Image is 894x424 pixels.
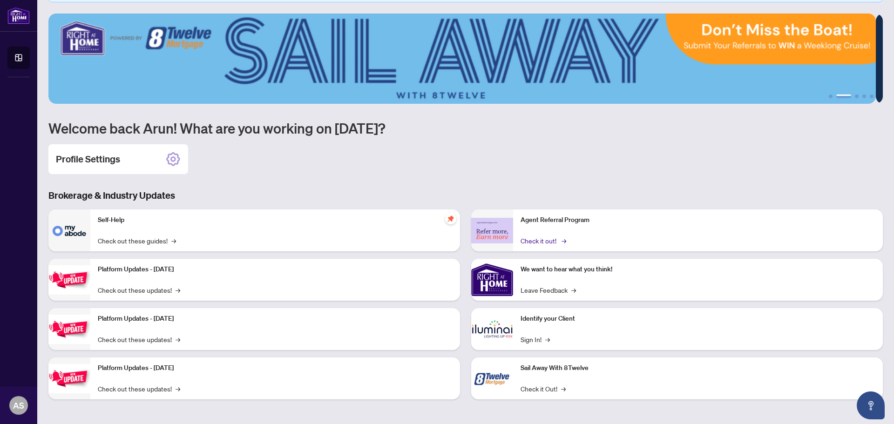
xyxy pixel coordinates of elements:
[857,391,885,419] button: Open asap
[562,236,566,246] span: →
[98,334,180,344] a: Check out these updates!→
[471,218,513,243] img: Agent Referral Program
[98,236,176,246] a: Check out these guides!→
[48,13,876,104] img: Slide 1
[98,285,180,295] a: Check out these updates!→
[98,363,453,373] p: Platform Updates - [DATE]
[176,384,180,394] span: →
[862,94,866,98] button: 4
[521,236,565,246] a: Check it out!→
[48,209,90,251] img: Self-Help
[13,399,24,412] span: AS
[176,334,180,344] span: →
[48,119,883,137] h1: Welcome back Arun! What are you working on [DATE]?
[7,7,30,24] img: logo
[870,94,874,98] button: 5
[855,94,859,98] button: 3
[521,285,576,295] a: Leave Feedback→
[48,315,90,344] img: Platform Updates - July 8, 2025
[471,259,513,301] img: We want to hear what you think!
[176,285,180,295] span: →
[521,334,550,344] a: Sign In!→
[98,264,453,275] p: Platform Updates - [DATE]
[521,215,875,225] p: Agent Referral Program
[98,215,453,225] p: Self-Help
[521,384,566,394] a: Check it Out!→
[571,285,576,295] span: →
[521,264,875,275] p: We want to hear what you think!
[56,153,120,166] h2: Profile Settings
[521,363,875,373] p: Sail Away With 8Twelve
[829,94,833,98] button: 1
[98,384,180,394] a: Check out these updates!→
[545,334,550,344] span: →
[561,384,566,394] span: →
[471,308,513,350] img: Identify your Client
[171,236,176,246] span: →
[471,357,513,399] img: Sail Away With 8Twelve
[48,265,90,295] img: Platform Updates - July 21, 2025
[836,94,851,98] button: 2
[521,314,875,324] p: Identify your Client
[98,314,453,324] p: Platform Updates - [DATE]
[445,213,456,224] span: pushpin
[48,364,90,393] img: Platform Updates - June 23, 2025
[48,189,883,202] h3: Brokerage & Industry Updates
